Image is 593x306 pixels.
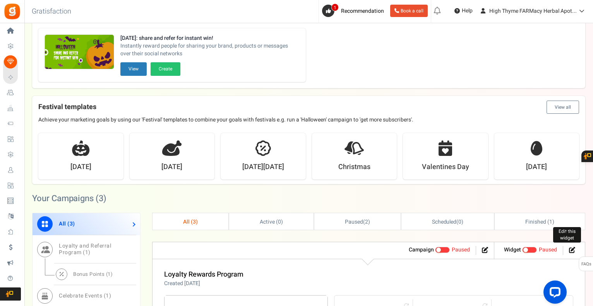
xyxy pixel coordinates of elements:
[183,218,198,226] span: All ( )
[59,292,111,300] span: Celebrate Events ( )
[553,227,581,243] div: Edit this widget
[581,257,591,272] span: FAQs
[460,7,473,15] span: Help
[164,269,243,280] a: Loyalty Rewards Program
[3,3,21,20] img: Gratisfaction
[432,218,463,226] span: ( )
[45,35,114,70] img: Recommended Campaigns
[120,42,300,58] span: Instantly reward people for sharing your brand, products or messages over their social networks
[345,218,370,226] span: ( )
[120,62,147,76] button: View
[504,246,521,254] strong: Widget
[151,62,180,76] button: Create
[338,162,370,172] strong: Christmas
[32,195,106,202] h2: Your Campaigns ( )
[452,246,470,254] span: Paused
[59,242,111,256] span: Loyalty and Referral Program ( )
[458,218,461,226] span: 0
[99,192,103,205] span: 3
[260,218,283,226] span: Active ( )
[73,270,113,278] span: Bonus Points ( )
[242,162,284,172] strong: [DATE][DATE]
[345,218,363,226] span: Paused
[70,162,91,172] strong: [DATE]
[38,101,579,114] h4: Festival templates
[38,116,579,124] p: Achieve your marketing goals by using our 'Festival' templates to combine your goals with festiva...
[161,162,182,172] strong: [DATE]
[451,5,476,17] a: Help
[409,246,434,254] strong: Campaign
[422,162,469,172] strong: Valentines Day
[85,248,89,256] span: 1
[59,220,75,228] span: All ( )
[278,218,281,226] span: 0
[432,218,457,226] span: Scheduled
[526,162,547,172] strong: [DATE]
[539,246,557,254] span: Paused
[193,218,196,226] span: 3
[341,7,384,15] span: Recommendation
[164,280,243,287] p: Created [DATE]
[390,5,428,17] a: Book a call
[547,101,579,114] button: View all
[525,218,554,226] span: Finished ( )
[331,3,339,11] span: 1
[120,34,300,42] strong: [DATE]: share and refer for instant win!
[322,5,387,17] a: 1 Recommendation
[549,218,552,226] span: 1
[489,7,577,15] span: High Thyme FARMacy Herbal Apot...
[498,246,563,255] li: Widget activated
[108,270,111,278] span: 1
[23,4,80,19] h3: Gratisfaction
[365,218,368,226] span: 2
[106,292,109,300] span: 1
[70,220,73,228] span: 3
